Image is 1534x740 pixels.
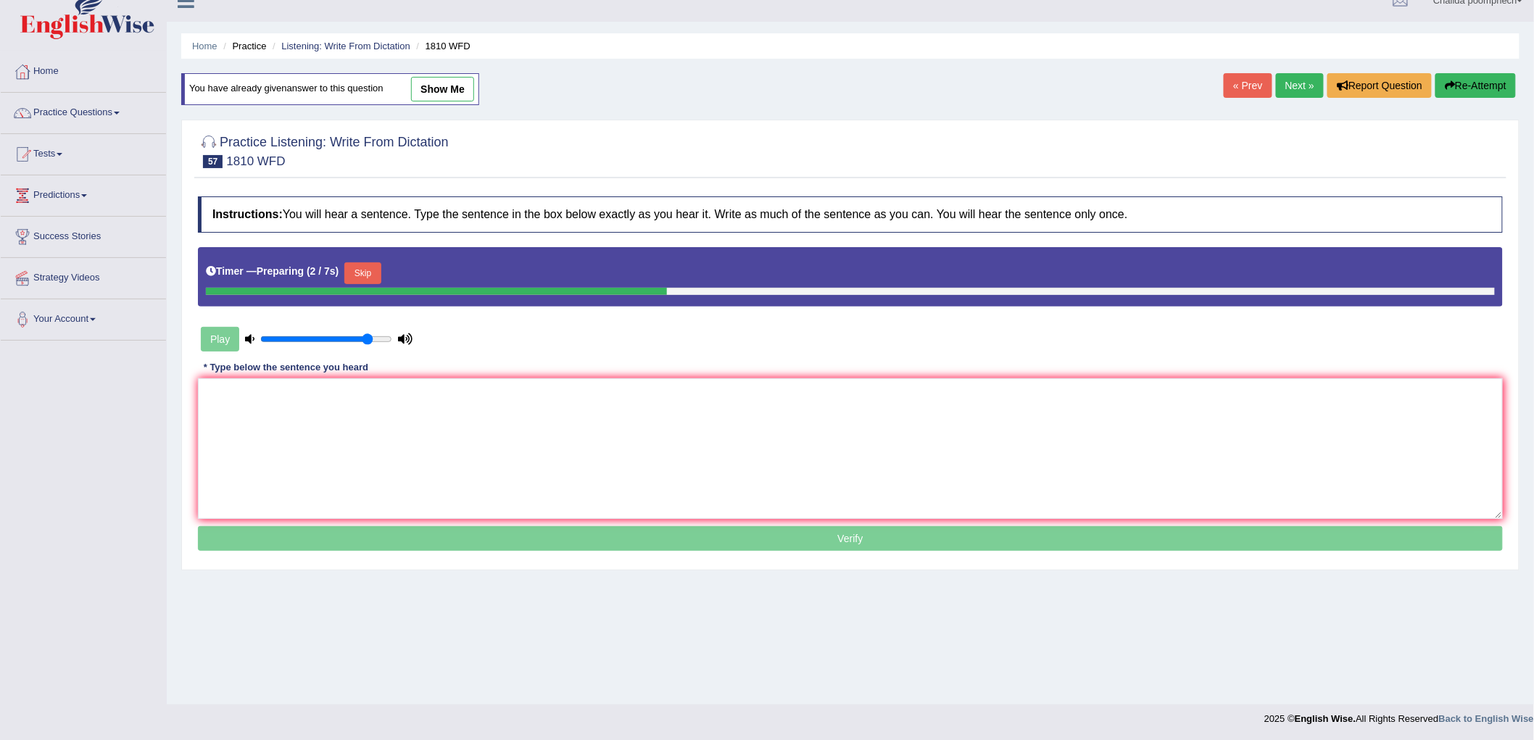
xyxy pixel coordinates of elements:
button: Re-Attempt [1435,73,1516,98]
b: ) [336,265,339,277]
strong: English Wise. [1295,713,1356,724]
div: You have already given answer to this question [181,73,479,105]
div: 2025 © All Rights Reserved [1264,704,1534,726]
small: 1810 WFD [226,154,285,168]
a: Listening: Write From Dictation [281,41,410,51]
b: ( [307,265,310,277]
a: Back to English Wise [1439,713,1534,724]
h4: You will hear a sentence. Type the sentence in the box below exactly as you hear it. Write as muc... [198,196,1503,233]
a: Next » [1276,73,1324,98]
b: 2 / 7s [310,265,336,277]
a: Success Stories [1,217,166,253]
button: Skip [344,262,381,284]
a: Strategy Videos [1,258,166,294]
h5: Timer — [206,266,339,277]
b: Instructions: [212,208,283,220]
a: show me [411,77,474,101]
a: Home [192,41,217,51]
a: Home [1,51,166,88]
li: 1810 WFD [413,39,470,53]
span: 57 [203,155,223,168]
a: Predictions [1,175,166,212]
a: Tests [1,134,166,170]
li: Practice [220,39,266,53]
button: Report Question [1327,73,1432,98]
b: Preparing [257,265,304,277]
a: Your Account [1,299,166,336]
div: * Type below the sentence you heard [198,361,374,375]
h2: Practice Listening: Write From Dictation [198,132,449,168]
a: Practice Questions [1,93,166,129]
a: « Prev [1224,73,1272,98]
